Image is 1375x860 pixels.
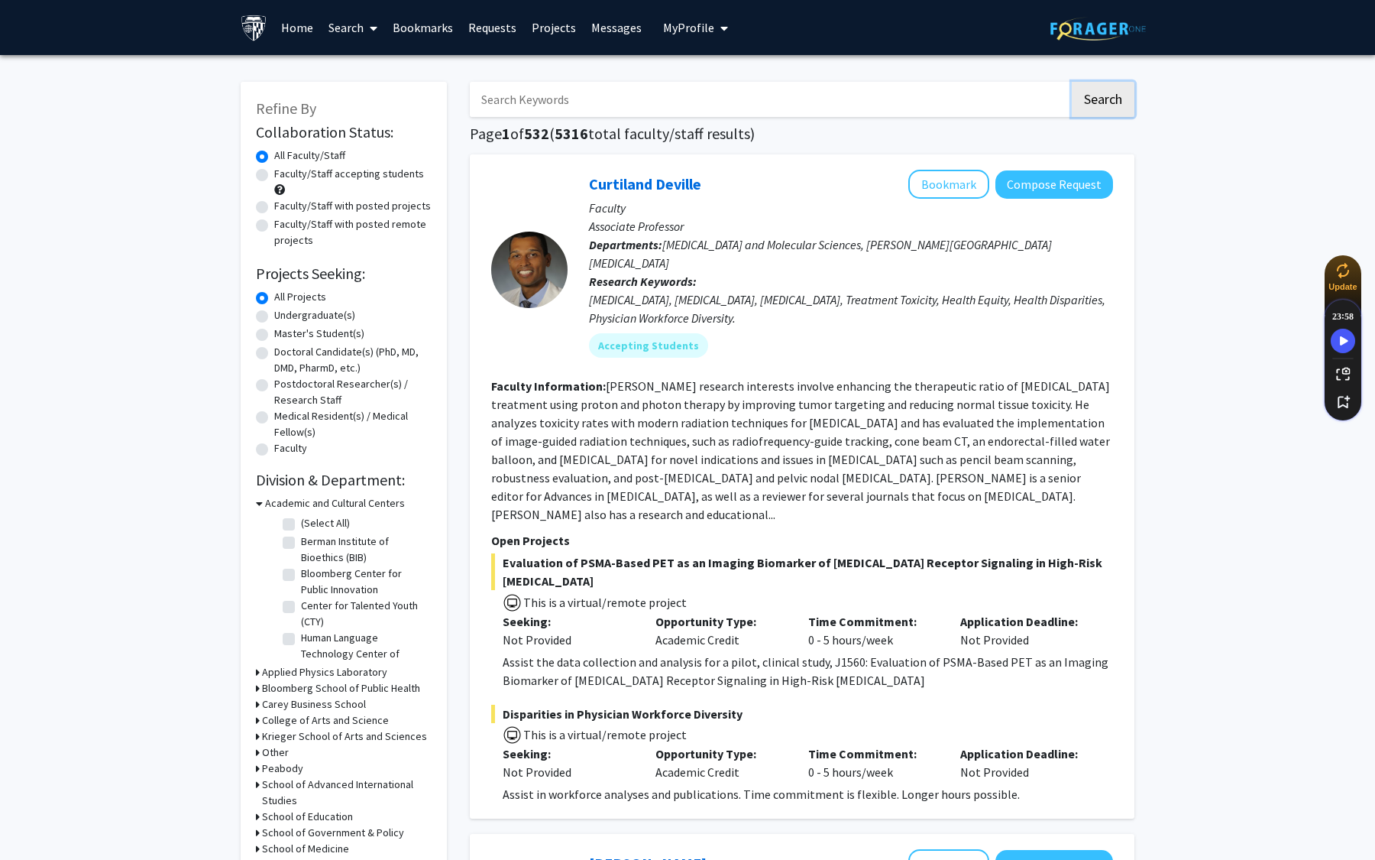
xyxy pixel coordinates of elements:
div: Not Provided [949,612,1102,649]
div: Academic Credit [644,612,797,649]
label: Berman Institute of Bioethics (BIB) [301,534,428,566]
label: All Faculty/Staff [274,148,345,164]
label: Master's Student(s) [274,326,364,342]
label: Faculty/Staff with posted projects [274,198,431,214]
div: [MEDICAL_DATA], [MEDICAL_DATA], [MEDICAL_DATA], Treatment Toxicity, Health Equity, Health Dispari... [589,290,1113,327]
label: (Select All) [301,515,350,531]
div: Assist the data collection and analysis for a pilot, clinical study, J1560: Evaluation of PSMA-Ba... [503,653,1113,690]
a: Curtiland Deville [589,174,701,193]
h2: Collaboration Status: [256,123,432,141]
span: My Profile [663,20,714,35]
p: Open Projects [491,531,1113,550]
h3: School of Government & Policy [262,825,404,841]
a: Home [273,1,321,54]
a: Messages [584,1,649,54]
div: 0 - 5 hours/week [797,745,950,781]
button: Compose Request to Curtiland Deville [995,170,1113,199]
a: Search [321,1,385,54]
b: Faculty Information: [491,378,606,394]
p: Application Deadline: [960,612,1090,631]
label: Center for Talented Youth (CTY) [301,598,428,630]
span: This is a virtual/remote project [522,595,687,610]
p: Seeking: [503,745,632,763]
h3: School of Advanced International Studies [262,777,432,809]
b: Departments: [589,237,662,252]
label: Undergraduate(s) [274,307,355,323]
iframe: Chat [11,791,65,849]
span: 1 [502,124,510,143]
h3: Peabody [262,761,303,777]
label: All Projects [274,289,326,305]
h3: Academic and Cultural Centers [265,495,405,511]
h3: Applied Physics Laboratory [262,664,387,680]
h3: School of Education [262,809,353,825]
p: Opportunity Type: [655,745,785,763]
button: Add Curtiland Deville to Bookmarks [908,170,989,199]
label: Faculty/Staff accepting students [274,166,424,182]
label: Faculty [274,440,307,456]
h1: Page of ( total faculty/staff results) [470,125,1134,143]
div: Academic Credit [644,745,797,781]
label: Medical Resident(s) / Medical Fellow(s) [274,408,432,440]
label: Doctoral Candidate(s) (PhD, MD, DMD, PharmD, etc.) [274,344,432,376]
b: Research Keywords: [589,274,697,289]
label: Bloomberg Center for Public Innovation [301,566,428,598]
h3: Krieger School of Arts and Sciences [262,729,427,745]
div: 0 - 5 hours/week [797,612,950,649]
p: Time Commitment: [808,612,938,631]
a: Bookmarks [385,1,461,54]
div: Not Provided [503,763,632,781]
label: Human Language Technology Center of Excellence (HLTCOE) [301,630,428,678]
img: Johns Hopkins University Logo [241,15,267,41]
h2: Division & Department: [256,471,432,489]
img: ForagerOne Logo [1050,17,1146,41]
p: Seeking: [503,612,632,631]
h3: School of Medicine [262,841,349,857]
a: Projects [524,1,584,54]
h3: Bloomberg School of Public Health [262,680,420,696]
div: Not Provided [503,631,632,649]
p: Opportunity Type: [655,612,785,631]
span: This is a virtual/remote project [522,727,687,742]
label: Faculty/Staff with posted remote projects [274,216,432,248]
span: 5316 [555,124,588,143]
h3: Carey Business School [262,696,366,712]
mat-chip: Accepting Students [589,333,708,358]
span: Refine By [256,99,316,118]
p: Application Deadline: [960,745,1090,763]
span: Evaluation of PSMA-Based PET as an Imaging Biomarker of [MEDICAL_DATA] Receptor Signaling in High... [491,553,1113,590]
span: Disparities in Physician Workforce Diversity [491,705,1113,723]
a: Requests [461,1,524,54]
h3: Other [262,745,289,761]
div: Not Provided [949,745,1102,781]
span: 532 [524,124,549,143]
label: Postdoctoral Researcher(s) / Research Staff [274,376,432,408]
h3: College of Arts and Science [262,712,389,729]
p: Associate Professor [589,217,1113,235]
span: [MEDICAL_DATA] and Molecular Sciences, [PERSON_NAME][GEOGRAPHIC_DATA][MEDICAL_DATA] [589,237,1052,271]
input: Search Keywords [470,82,1069,117]
fg-read-more: [PERSON_NAME] research interests involve enhancing the therapeutic ratio of [MEDICAL_DATA] treatm... [491,378,1110,522]
p: Time Commitment: [808,745,938,763]
button: Search [1072,82,1134,117]
div: Assist in workforce analyses and publications. Time commitment is flexible. Longer hours possible. [503,785,1113,803]
p: Faculty [589,199,1113,217]
h2: Projects Seeking: [256,264,432,283]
